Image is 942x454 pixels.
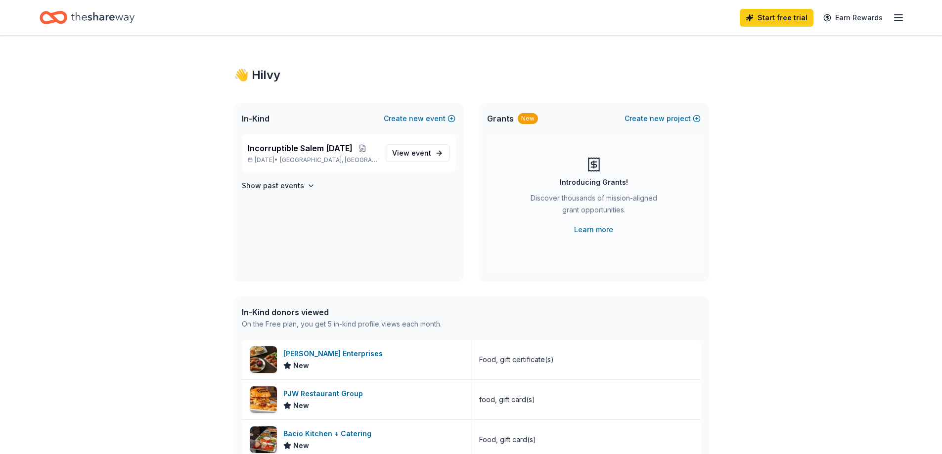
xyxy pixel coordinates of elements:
a: Learn more [574,224,613,236]
span: event [411,149,431,157]
p: [DATE] • [248,156,378,164]
button: Createnewproject [625,113,701,124]
div: 👋 Hi Ivy [234,67,709,83]
h4: Show past events [242,180,304,192]
div: Food, gift card(s) [479,434,536,446]
div: Introducing Grants! [560,176,628,188]
span: [GEOGRAPHIC_DATA], [GEOGRAPHIC_DATA] [280,156,377,164]
span: New [293,400,309,412]
div: Food, gift certificate(s) [479,354,554,366]
button: Show past events [242,180,315,192]
a: Earn Rewards [817,9,889,27]
img: Image for Bacio Kitchen + Catering [250,426,277,453]
div: food, gift card(s) [479,394,535,406]
a: View event [386,144,449,162]
img: Image for Doherty Enterprises [250,346,277,373]
span: new [650,113,665,124]
img: Image for PJW Restaurant Group [250,386,277,413]
span: Incorruptible Salem [DATE] [248,142,353,154]
div: Bacio Kitchen + Catering [283,428,375,440]
div: Discover thousands of mission-aligned grant opportunities. [527,192,661,220]
div: New [518,113,538,124]
button: Createnewevent [384,113,455,124]
span: Grants [487,113,514,124]
span: View [392,147,431,159]
a: Home [40,6,135,29]
div: On the Free plan, you get 5 in-kind profile views each month. [242,318,442,330]
div: In-Kind donors viewed [242,306,442,318]
a: Start free trial [740,9,813,27]
span: New [293,360,309,371]
div: [PERSON_NAME] Enterprises [283,348,387,360]
span: New [293,440,309,452]
span: In-Kind [242,113,269,124]
span: new [409,113,424,124]
div: PJW Restaurant Group [283,388,367,400]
